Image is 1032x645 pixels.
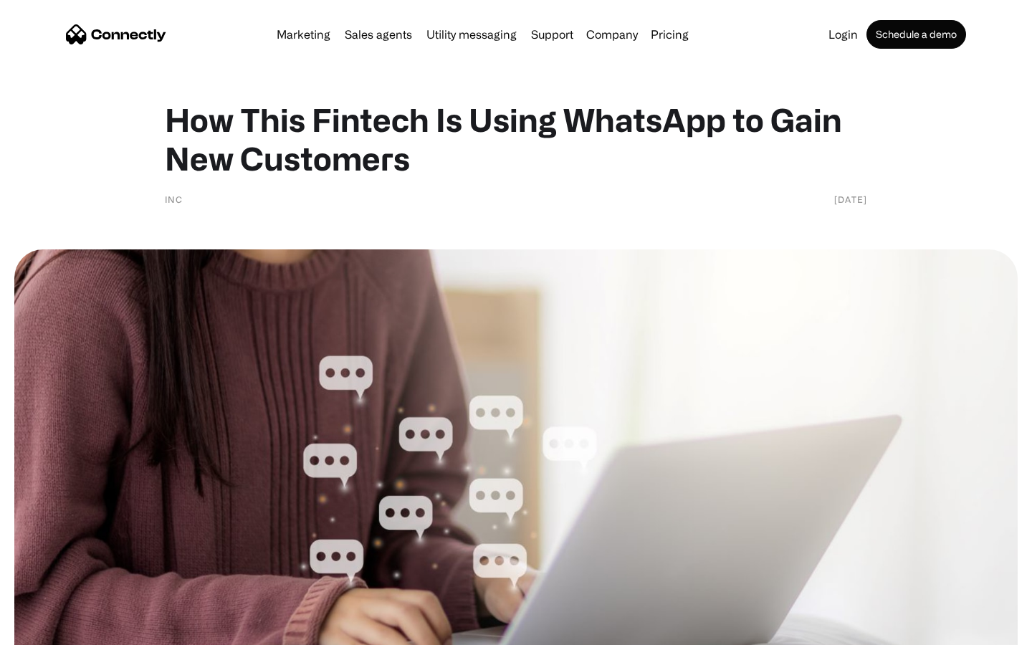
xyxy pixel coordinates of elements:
[823,29,864,40] a: Login
[586,24,638,44] div: Company
[29,620,86,640] ul: Language list
[339,29,418,40] a: Sales agents
[421,29,522,40] a: Utility messaging
[165,192,183,206] div: INC
[525,29,579,40] a: Support
[271,29,336,40] a: Marketing
[582,24,642,44] div: Company
[165,100,867,178] h1: How This Fintech Is Using WhatsApp to Gain New Customers
[834,192,867,206] div: [DATE]
[645,29,694,40] a: Pricing
[866,20,966,49] a: Schedule a demo
[14,620,86,640] aside: Language selected: English
[66,24,166,45] a: home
